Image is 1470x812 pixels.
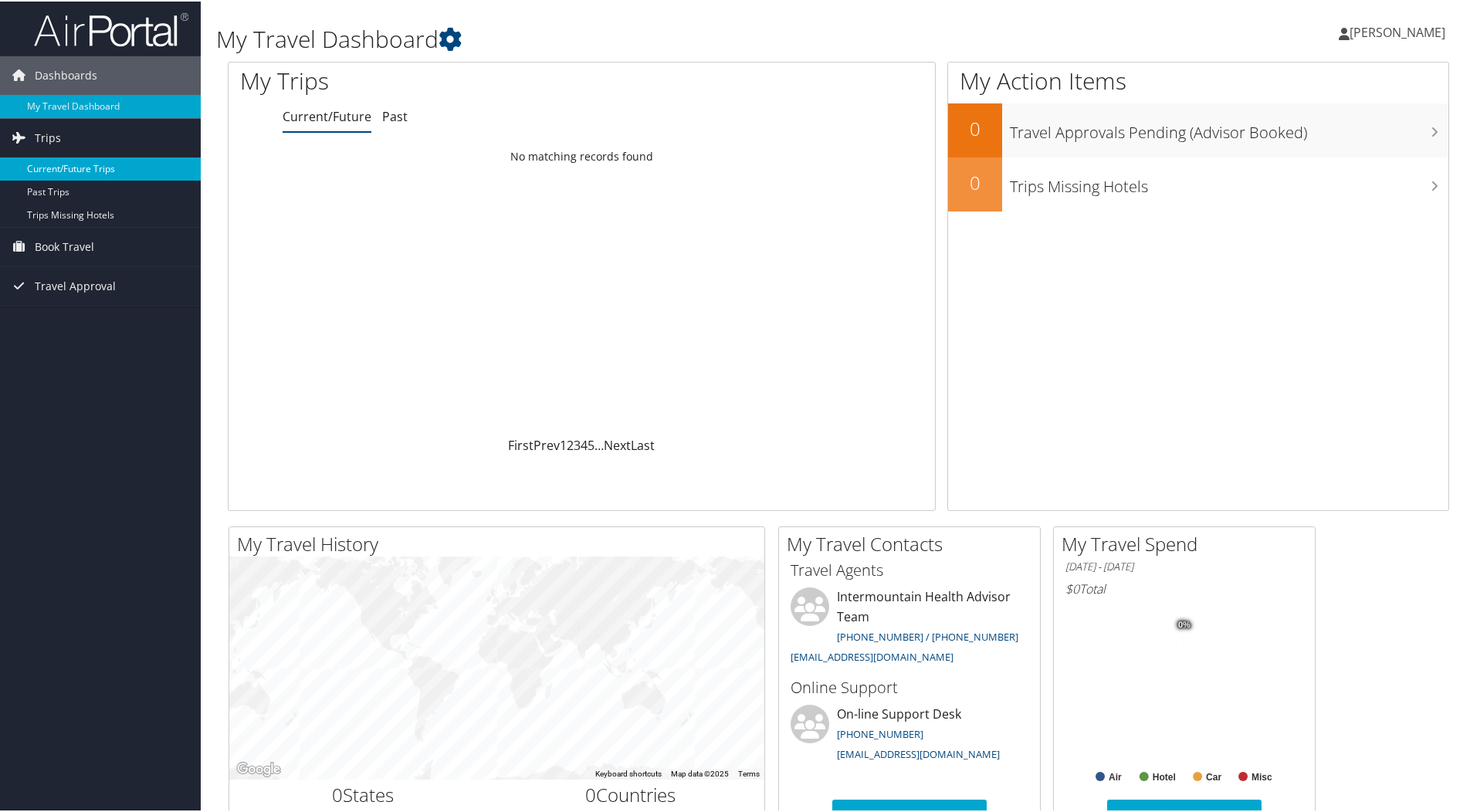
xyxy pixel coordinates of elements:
[216,22,1046,54] h1: My Travel Dashboard
[1252,770,1272,781] text: Misc
[787,529,1040,556] h2: My Travel Contacts
[948,102,1448,156] a: 0Travel Approvals Pending (Advisor Booked)
[1109,770,1122,781] text: Air
[948,63,1448,96] h1: My Action Items
[1010,113,1448,142] h3: Travel Approvals Pending (Advisor Booked)
[837,726,923,739] a: [PHONE_NUMBER]
[508,435,533,452] a: First
[588,435,594,452] a: 5
[574,435,581,452] a: 3
[671,768,729,776] span: Map data ©2025
[1178,619,1191,628] tspan: 0%
[533,435,560,452] a: Prev
[1065,558,1303,573] h6: [DATE] - [DATE]
[948,168,1002,195] h2: 0
[738,768,760,776] a: Terms (opens in new tab)
[948,156,1448,210] a: 0Trips Missing Hotels
[791,675,1028,697] h3: Online Support
[585,780,596,806] span: 0
[34,10,188,46] img: airportal-logo.png
[35,226,94,265] span: Book Travel
[837,746,1000,760] a: [EMAIL_ADDRESS][DOMAIN_NAME]
[1062,529,1315,556] h2: My Travel Spend
[594,435,604,452] span: …
[233,758,284,778] a: Open this area in Google Maps (opens a new window)
[791,558,1028,580] h3: Travel Agents
[233,758,284,778] img: Google
[595,767,662,778] button: Keyboard shortcuts
[35,55,97,93] span: Dashboards
[783,703,1036,766] li: On-line Support Desk
[791,648,953,662] a: [EMAIL_ADDRESS][DOMAIN_NAME]
[631,435,655,452] a: Last
[332,780,343,806] span: 0
[1206,770,1221,781] text: Car
[837,628,1018,642] a: [PHONE_NUMBER] / [PHONE_NUMBER]
[604,435,631,452] a: Next
[35,266,116,304] span: Travel Approval
[1350,22,1445,39] span: [PERSON_NAME]
[567,435,574,452] a: 2
[237,529,764,556] h2: My Travel History
[1065,579,1303,596] h6: Total
[948,114,1002,140] h2: 0
[783,586,1036,668] li: Intermountain Health Advisor Team
[382,107,408,123] a: Past
[1010,167,1448,196] h3: Trips Missing Hotels
[240,63,629,96] h1: My Trips
[283,107,371,123] a: Current/Future
[560,435,567,452] a: 1
[1153,770,1176,781] text: Hotel
[1065,579,1079,596] span: $0
[509,780,754,807] h2: Countries
[229,141,935,169] td: No matching records found
[1339,8,1461,54] a: [PERSON_NAME]
[35,117,61,156] span: Trips
[241,780,486,807] h2: States
[581,435,588,452] a: 4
